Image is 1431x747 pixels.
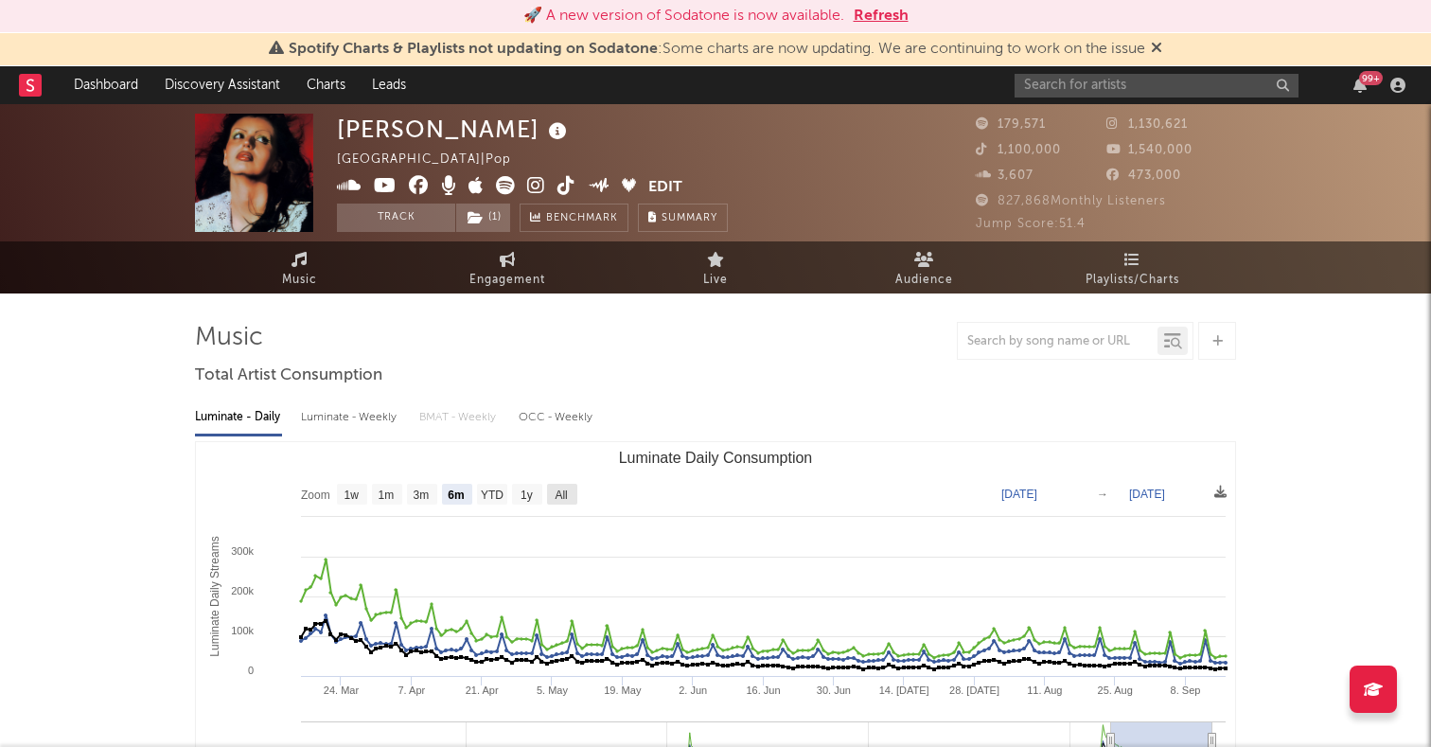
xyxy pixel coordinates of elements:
a: Dashboard [61,66,151,104]
div: 99 + [1359,71,1383,85]
text: 2. Jun [679,685,707,696]
button: Track [337,204,455,232]
text: Luminate Daily Consumption [619,450,813,466]
text: 300k [231,545,254,557]
div: OCC - Weekly [519,401,594,434]
text: 14. [DATE] [879,685,929,696]
text: 6m [448,489,464,502]
span: Jump Score: 51.4 [976,218,1086,230]
div: Luminate - Weekly [301,401,400,434]
span: 1,100,000 [976,144,1061,156]
span: 827,868 Monthly Listeners [976,195,1166,207]
button: (1) [456,204,510,232]
span: 3,607 [976,169,1033,182]
text: 1y [521,489,533,502]
text: 3m [414,489,430,502]
span: 1,540,000 [1106,144,1192,156]
a: Playlists/Charts [1028,241,1236,293]
div: 🚀 A new version of Sodatone is now available. [523,5,844,27]
button: Refresh [854,5,909,27]
span: Dismiss [1151,42,1162,57]
a: Leads [359,66,419,104]
span: 473,000 [1106,169,1181,182]
button: 99+ [1353,78,1367,93]
text: → [1097,488,1108,501]
span: Benchmark [546,207,618,230]
span: Spotify Charts & Playlists not updating on Sodatone [289,42,658,57]
input: Search by song name or URL [958,334,1157,349]
text: 5. May [537,685,569,696]
text: 7. Apr [397,685,425,696]
text: 1w [344,489,360,502]
text: [DATE] [1129,488,1165,501]
span: 1,130,621 [1106,118,1188,131]
text: [DATE] [1001,488,1037,501]
text: 1m [379,489,395,502]
text: 11. Aug [1027,685,1062,696]
span: Engagement [469,269,545,292]
text: Zoom [301,489,330,502]
text: 0 [248,665,254,676]
span: Live [703,269,728,292]
a: Music [195,241,403,293]
span: : Some charts are now updating. We are continuing to work on the issue [289,42,1145,57]
button: Edit [648,176,682,200]
text: 30. Jun [817,685,851,696]
text: 100k [231,625,254,636]
span: Audience [895,269,953,292]
a: Charts [293,66,359,104]
text: 28. [DATE] [949,685,999,696]
input: Search for artists [1015,74,1298,98]
div: [GEOGRAPHIC_DATA] | Pop [337,149,533,171]
button: Summary [638,204,728,232]
text: YTD [481,489,503,502]
span: Playlists/Charts [1086,269,1179,292]
text: 21. Apr [466,685,499,696]
span: ( 1 ) [455,204,511,232]
text: 200k [231,585,254,596]
span: Summary [662,213,717,223]
a: Discovery Assistant [151,66,293,104]
div: [PERSON_NAME] [337,114,572,145]
span: Music [282,269,317,292]
a: Live [611,241,820,293]
div: Luminate - Daily [195,401,282,434]
text: 16. Jun [746,685,780,696]
span: Total Artist Consumption [195,365,382,387]
text: 24. Mar [324,685,360,696]
a: Benchmark [520,204,628,232]
a: Engagement [403,241,611,293]
text: 19. May [604,685,642,696]
text: Luminate Daily Streams [208,536,221,656]
text: 8. Sep [1171,685,1201,696]
span: 179,571 [976,118,1046,131]
a: Audience [820,241,1028,293]
text: 25. Aug [1098,685,1133,696]
text: All [555,489,567,502]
